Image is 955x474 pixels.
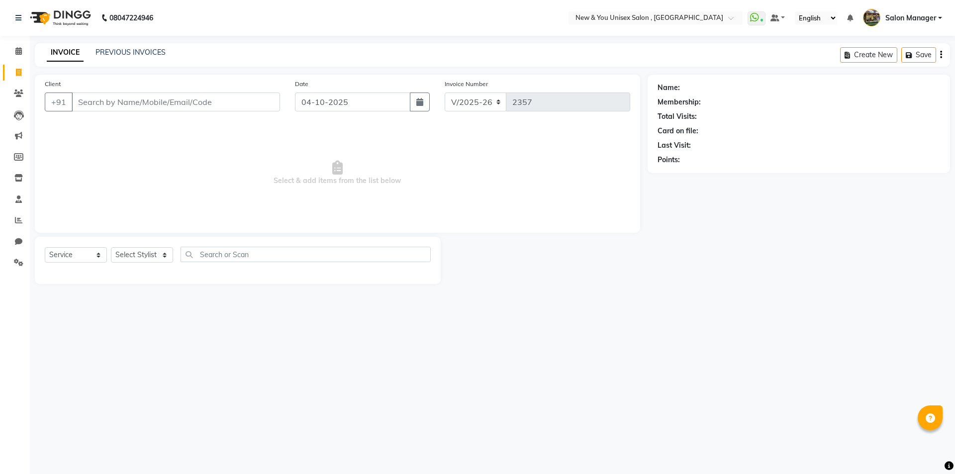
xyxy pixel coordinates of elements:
button: Create New [840,47,897,63]
a: INVOICE [47,44,84,62]
span: Select & add items from the list below [45,123,630,223]
div: Total Visits: [658,111,697,122]
label: Client [45,80,61,89]
div: Card on file: [658,126,698,136]
div: Name: [658,83,680,93]
img: Salon Manager [863,9,880,26]
a: PREVIOUS INVOICES [95,48,166,57]
span: Salon Manager [885,13,936,23]
input: Search by Name/Mobile/Email/Code [72,93,280,111]
div: Last Visit: [658,140,691,151]
b: 08047224946 [109,4,153,32]
label: Invoice Number [445,80,488,89]
input: Search or Scan [181,247,431,262]
button: Save [901,47,936,63]
img: logo [25,4,94,32]
button: +91 [45,93,73,111]
div: Membership: [658,97,701,107]
iframe: chat widget [913,434,945,464]
div: Points: [658,155,680,165]
label: Date [295,80,308,89]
